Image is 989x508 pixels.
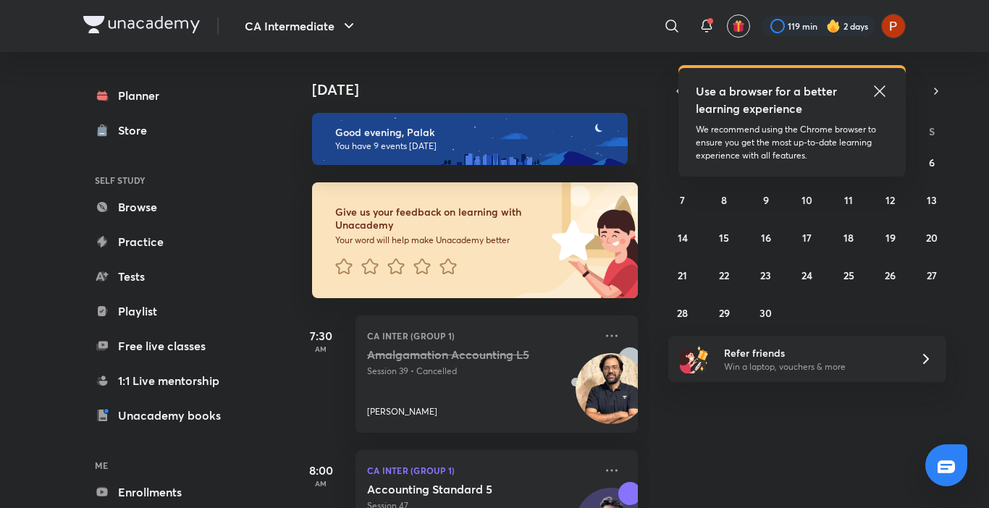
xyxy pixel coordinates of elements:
button: September 23, 2025 [754,263,778,287]
abbr: September 10, 2025 [801,193,812,207]
abbr: September 6, 2025 [929,156,935,169]
img: evening [312,113,628,165]
h5: Use a browser for a better learning experience [696,82,840,117]
button: September 9, 2025 [754,188,778,211]
h6: Give us your feedback on learning with Unacademy [335,206,547,232]
h6: Good evening, Palak [335,126,615,139]
img: Palak [881,14,906,38]
abbr: September 11, 2025 [844,193,853,207]
abbr: September 23, 2025 [760,268,771,282]
a: Unacademy books [83,401,251,430]
button: September 13, 2025 [920,188,943,211]
button: September 29, 2025 [712,301,736,324]
button: September 26, 2025 [879,263,902,287]
abbr: September 13, 2025 [927,193,937,207]
button: September 22, 2025 [712,263,736,287]
a: Enrollments [83,478,251,507]
a: Free live classes [83,331,251,360]
h5: Amalgamation Accounting L5 [367,347,547,362]
button: September 16, 2025 [754,226,778,249]
p: Win a laptop, vouchers & more [724,360,902,373]
img: referral [680,344,709,373]
button: September 21, 2025 [671,263,694,287]
abbr: September 14, 2025 [678,231,688,245]
abbr: September 12, 2025 [885,193,895,207]
button: CA Intermediate [236,12,366,41]
button: September 25, 2025 [837,263,860,287]
button: September 18, 2025 [837,226,860,249]
abbr: Saturday [929,124,935,138]
abbr: September 25, 2025 [843,268,854,282]
button: September 17, 2025 [796,226,819,249]
img: streak [826,19,841,33]
abbr: September 19, 2025 [885,231,896,245]
h6: Refer friends [724,345,902,360]
button: September 10, 2025 [796,188,819,211]
h6: SELF STUDY [83,168,251,192]
button: September 24, 2025 [796,263,819,287]
a: 1:1 Live mentorship [83,366,251,395]
abbr: September 17, 2025 [802,231,812,245]
abbr: September 30, 2025 [759,306,772,320]
h5: 8:00 [292,462,350,479]
abbr: September 15, 2025 [719,231,729,245]
a: Playlist [83,297,251,326]
abbr: September 29, 2025 [719,306,730,320]
button: September 11, 2025 [837,188,860,211]
p: AM [292,479,350,488]
button: September 15, 2025 [712,226,736,249]
a: Store [83,116,251,145]
button: September 8, 2025 [712,188,736,211]
p: Your word will help make Unacademy better [335,234,547,246]
abbr: September 27, 2025 [927,268,937,282]
p: AM [292,344,350,353]
img: avatar [732,20,745,33]
p: Session 39 • Cancelled [367,365,594,378]
p: CA Inter (Group 1) [367,327,594,344]
h5: Accounting Standard 5 [367,482,547,496]
h4: [DATE] [312,81,652,98]
abbr: September 24, 2025 [801,268,812,282]
abbr: September 18, 2025 [843,231,854,245]
button: September 28, 2025 [671,301,694,324]
img: feedback_image [502,182,638,298]
abbr: September 7, 2025 [680,193,685,207]
abbr: September 16, 2025 [761,231,771,245]
abbr: September 28, 2025 [677,306,688,320]
h5: 7:30 [292,327,350,344]
button: September 19, 2025 [879,226,902,249]
p: CA Inter (Group 1) [367,462,594,479]
a: Planner [83,81,251,110]
a: Tests [83,262,251,291]
p: [PERSON_NAME] [367,405,437,418]
img: Company Logo [83,16,200,33]
abbr: September 20, 2025 [926,231,938,245]
button: September 20, 2025 [920,226,943,249]
a: Company Logo [83,16,200,37]
h6: ME [83,453,251,478]
p: We recommend using the Chrome browser to ensure you get the most up-to-date learning experience w... [696,123,888,162]
abbr: September 26, 2025 [885,268,896,282]
button: avatar [727,14,750,38]
abbr: September 21, 2025 [678,268,687,282]
button: September 30, 2025 [754,301,778,324]
button: September 7, 2025 [671,188,694,211]
a: Practice [83,227,251,256]
p: You have 9 events [DATE] [335,140,615,152]
button: September 27, 2025 [920,263,943,287]
abbr: September 8, 2025 [721,193,727,207]
a: Browse [83,192,251,221]
abbr: September 9, 2025 [763,193,769,207]
button: September 6, 2025 [920,151,943,174]
div: Store [118,122,156,139]
button: September 14, 2025 [671,226,694,249]
button: September 12, 2025 [879,188,902,211]
abbr: September 22, 2025 [719,268,729,282]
